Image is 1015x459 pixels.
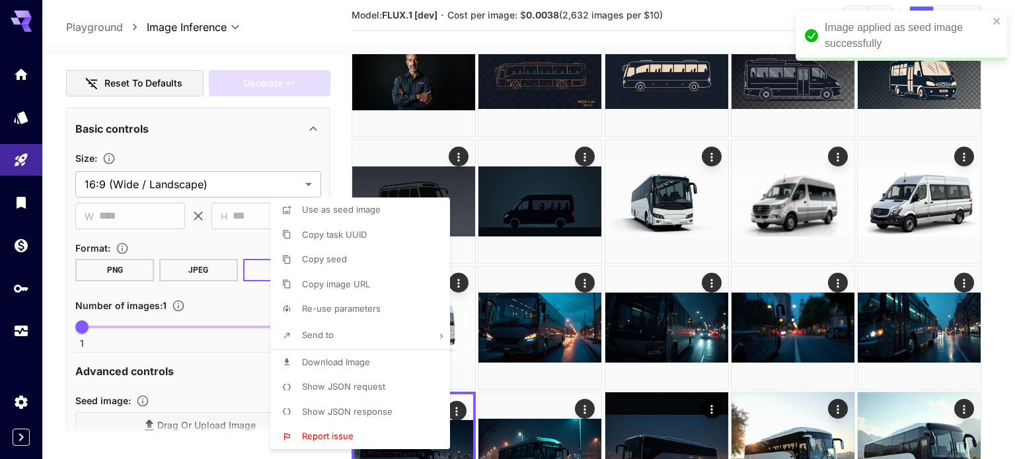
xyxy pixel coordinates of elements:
[302,406,393,417] span: Show JSON response
[302,330,334,340] span: Send to
[302,431,354,441] span: Report issue
[825,20,989,52] div: Image applied as seed image successfully
[993,16,1002,26] button: close
[302,204,381,215] span: Use as seed image
[302,279,370,289] span: Copy image URL
[302,254,347,264] span: Copy seed
[302,381,385,392] span: Show JSON request
[302,229,367,240] span: Copy task UUID
[302,357,370,367] span: Download Image
[302,303,381,314] span: Re-use parameters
